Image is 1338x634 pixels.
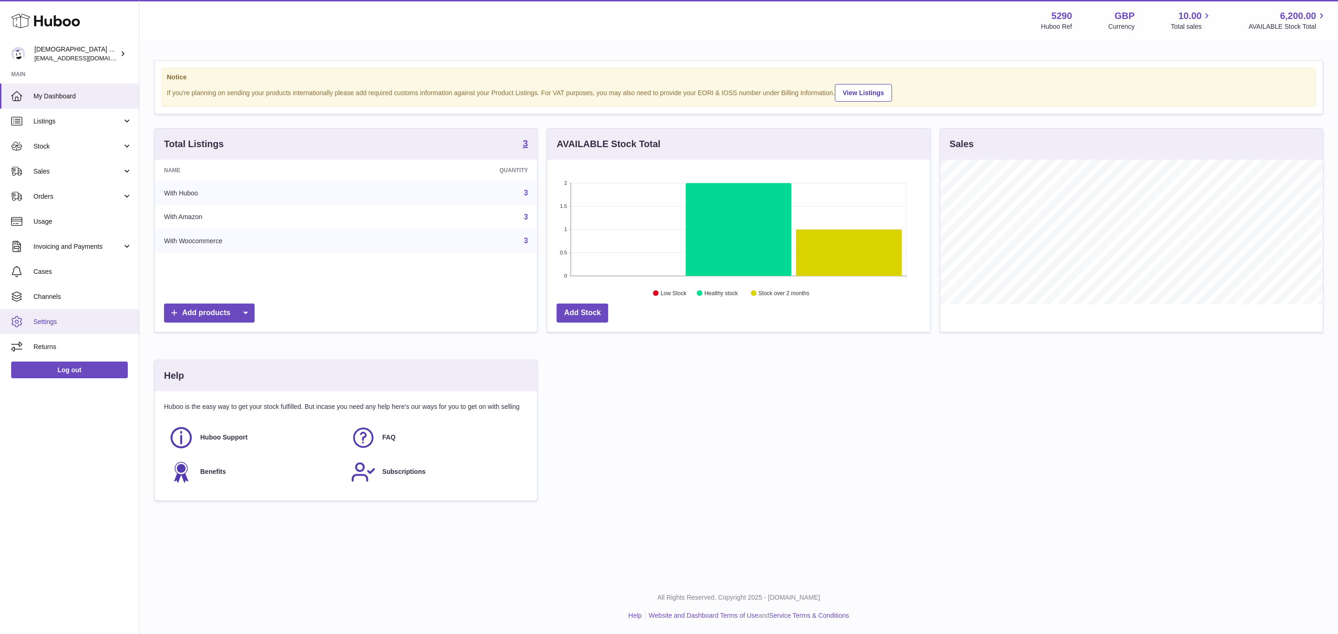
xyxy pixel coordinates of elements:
[524,237,528,245] a: 3
[523,139,528,150] a: 3
[769,612,849,619] a: Service Terms & Conditions
[33,117,122,126] span: Listings
[33,267,132,276] span: Cases
[564,273,567,278] text: 0
[1248,10,1327,31] a: 6,200.00 AVAILABLE Stock Total
[1041,22,1072,31] div: Huboo Ref
[645,611,849,620] li: and
[167,73,1311,82] strong: Notice
[1171,10,1212,31] a: 10.00 Total sales
[392,160,537,181] th: Quantity
[200,433,248,442] span: Huboo Support
[164,138,224,150] h3: Total Listings
[564,226,567,232] text: 1
[705,290,739,297] text: Healthy stock
[155,205,392,229] td: With Amazon
[557,138,660,150] h3: AVAILABLE Stock Total
[835,84,892,102] a: View Listings
[33,217,132,226] span: Usage
[1051,10,1072,22] strong: 5290
[557,304,608,323] a: Add Stock
[167,83,1311,102] div: If you're planning on sending your products internationally please add required customs informati...
[33,142,122,151] span: Stock
[629,612,642,619] a: Help
[1280,10,1316,22] span: 6,200.00
[11,47,25,61] img: internalAdmin-5290@internal.huboo.com
[155,160,392,181] th: Name
[33,167,122,176] span: Sales
[524,213,528,221] a: 3
[169,459,341,485] a: Benefits
[524,189,528,197] a: 3
[33,92,132,101] span: My Dashboard
[649,612,758,619] a: Website and Dashboard Terms of Use
[560,203,567,209] text: 1.5
[147,593,1331,602] p: All Rights Reserved. Copyright 2025 - [DOMAIN_NAME]
[33,317,132,326] span: Settings
[33,192,122,201] span: Orders
[950,138,974,150] h3: Sales
[34,45,118,63] div: [DEMOGRAPHIC_DATA] Charity
[382,467,426,476] span: Subscriptions
[1171,22,1212,31] span: Total sales
[351,425,524,450] a: FAQ
[560,250,567,255] text: 0.5
[155,181,392,205] td: With Huboo
[1248,22,1327,31] span: AVAILABLE Stock Total
[164,402,528,411] p: Huboo is the easy way to get your stock fulfilled. But incase you need any help here's our ways f...
[661,290,687,297] text: Low Stock
[351,459,524,485] a: Subscriptions
[33,292,132,301] span: Channels
[1115,10,1135,22] strong: GBP
[1178,10,1201,22] span: 10.00
[169,425,341,450] a: Huboo Support
[1108,22,1135,31] div: Currency
[382,433,396,442] span: FAQ
[11,362,128,378] a: Log out
[33,242,122,251] span: Invoicing and Payments
[523,139,528,148] strong: 3
[759,290,809,297] text: Stock over 2 months
[33,343,132,351] span: Returns
[564,180,567,186] text: 2
[155,229,392,253] td: With Woocommerce
[164,304,255,323] a: Add products
[200,467,226,476] span: Benefits
[34,54,137,62] span: [EMAIL_ADDRESS][DOMAIN_NAME]
[164,369,184,382] h3: Help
